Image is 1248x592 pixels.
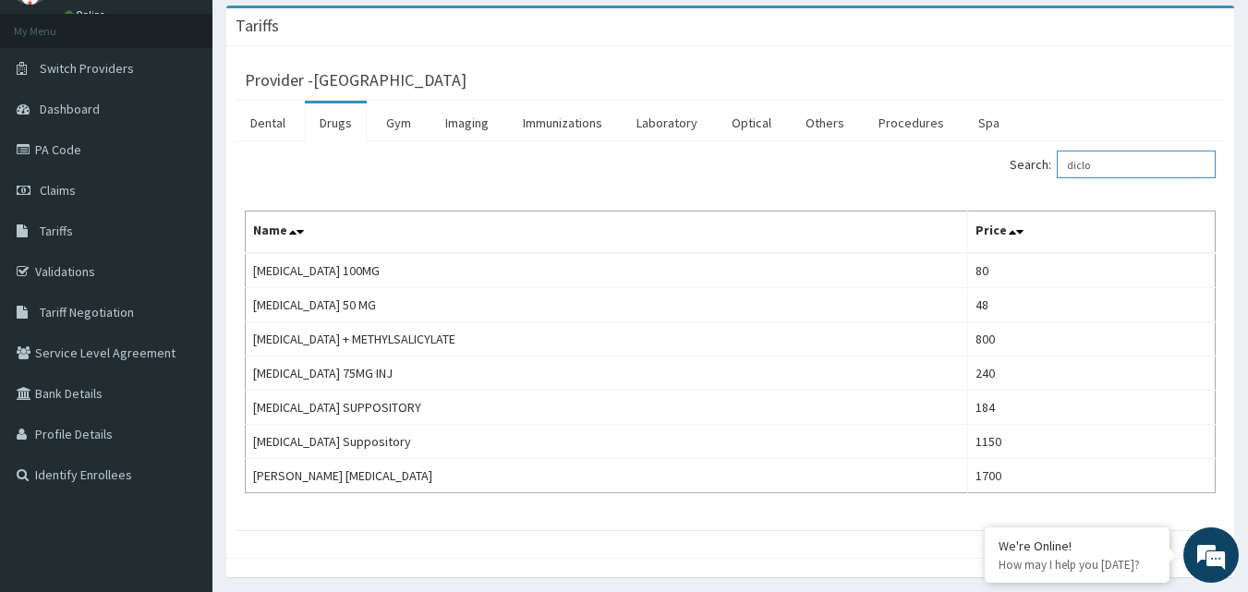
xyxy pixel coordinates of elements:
[246,391,968,425] td: [MEDICAL_DATA] SUPPOSITORY
[1057,151,1216,178] input: Search:
[236,103,300,142] a: Dental
[65,8,109,21] a: Online
[717,103,786,142] a: Optical
[999,557,1156,573] p: How may I help you today?
[1010,151,1216,178] label: Search:
[967,322,1215,356] td: 800
[246,459,968,493] td: [PERSON_NAME] [MEDICAL_DATA]
[236,18,279,34] h3: Tariffs
[303,9,347,54] div: Minimize live chat window
[245,72,466,89] h3: Provider - [GEOGRAPHIC_DATA]
[40,101,100,117] span: Dashboard
[967,288,1215,322] td: 48
[967,253,1215,288] td: 80
[791,103,859,142] a: Others
[622,103,712,142] a: Laboratory
[9,395,352,460] textarea: Type your message and hit 'Enter'
[967,459,1215,493] td: 1700
[967,391,1215,425] td: 184
[963,103,1014,142] a: Spa
[40,304,134,320] span: Tariff Negotiation
[246,322,968,356] td: [MEDICAL_DATA] + METHYLSALICYLATE
[246,211,968,254] th: Name
[967,356,1215,391] td: 240
[864,103,959,142] a: Procedures
[305,103,367,142] a: Drugs
[430,103,503,142] a: Imaging
[34,92,75,139] img: d_794563401_company_1708531726252_794563401
[246,425,968,459] td: [MEDICAL_DATA] Suppository
[40,182,76,199] span: Claims
[96,103,310,127] div: Chat with us now
[999,538,1156,554] div: We're Online!
[371,103,426,142] a: Gym
[246,253,968,288] td: [MEDICAL_DATA] 100MG
[967,211,1215,254] th: Price
[40,60,134,77] span: Switch Providers
[246,356,968,391] td: [MEDICAL_DATA] 75MG INJ
[107,178,255,365] span: We're online!
[508,103,617,142] a: Immunizations
[967,425,1215,459] td: 1150
[246,288,968,322] td: [MEDICAL_DATA] 50 MG
[40,223,73,239] span: Tariffs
